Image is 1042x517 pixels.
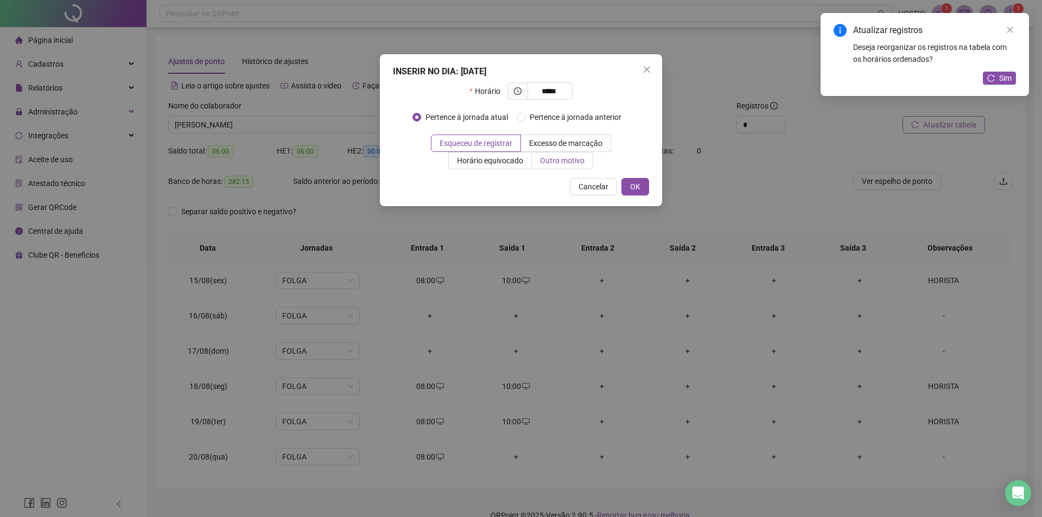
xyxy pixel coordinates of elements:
[469,82,507,100] label: Horário
[514,87,522,95] span: clock-circle
[1004,24,1016,36] a: Close
[983,72,1016,85] button: Sim
[457,156,523,165] span: Horário equivocado
[421,111,512,123] span: Pertence à jornada atual
[630,181,640,193] span: OK
[1006,26,1014,34] span: close
[525,111,626,123] span: Pertence à jornada anterior
[621,178,649,195] button: OK
[440,139,512,148] span: Esqueceu de registrar
[987,74,995,82] span: reload
[638,61,656,78] button: Close
[834,24,847,37] span: info-circle
[570,178,617,195] button: Cancelar
[540,156,584,165] span: Outro motivo
[999,72,1012,84] span: Sim
[853,41,1016,65] div: Deseja reorganizar os registros na tabela com os horários ordenados?
[1005,480,1031,506] div: Open Intercom Messenger
[853,24,1016,37] div: Atualizar registros
[393,65,649,78] div: INSERIR NO DIA : [DATE]
[529,139,602,148] span: Excesso de marcação
[579,181,608,193] span: Cancelar
[643,65,651,74] span: close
